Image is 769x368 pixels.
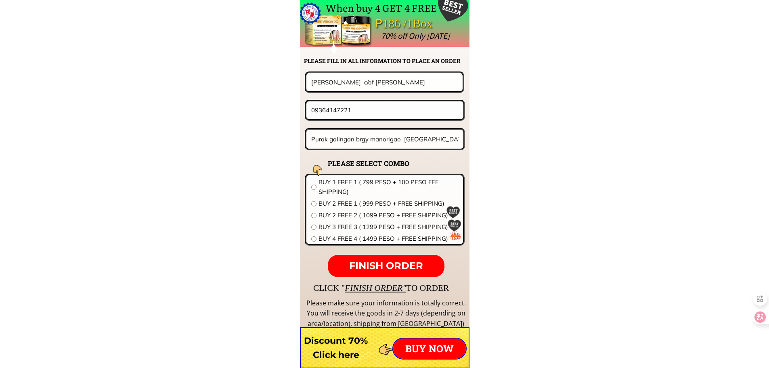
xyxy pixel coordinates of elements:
div: ₱186 /1Box [375,14,455,33]
div: CLICK " TO ORDER [313,281,685,295]
input: Phone number [309,101,461,119]
div: Please make sure your information is totally correct. You will receive the goods in 2-7 days (dep... [305,298,467,329]
div: 70% off Only [DATE] [381,29,630,43]
span: BUY 2 FREE 1 ( 999 PESO + FREE SHIPPING) [318,199,458,208]
input: Address [309,130,461,149]
span: BUY 3 FREE 3 ( 1299 PESO + FREE SHIPPING) [318,222,458,232]
span: FINISH ORDER" [345,283,406,293]
h2: PLEASE FILL IN ALL INFORMATION TO PLACE AN ORDER [304,57,469,65]
span: BUY 4 FREE 4 ( 1499 PESO + FREE SHIPPING) [318,234,458,244]
input: Your name [309,73,460,91]
h2: PLEASE SELECT COMBO [328,158,430,169]
span: BUY 2 FREE 2 ( 1099 PESO + FREE SHIPPING) [318,210,458,220]
span: BUY 1 FREE 1 ( 799 PESO + 100 PESO FEE SHIPPING) [318,177,458,197]
h3: Discount 70% Click here [300,334,372,362]
p: BUY NOW [393,339,466,359]
span: FINISH ORDER [349,260,423,271]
